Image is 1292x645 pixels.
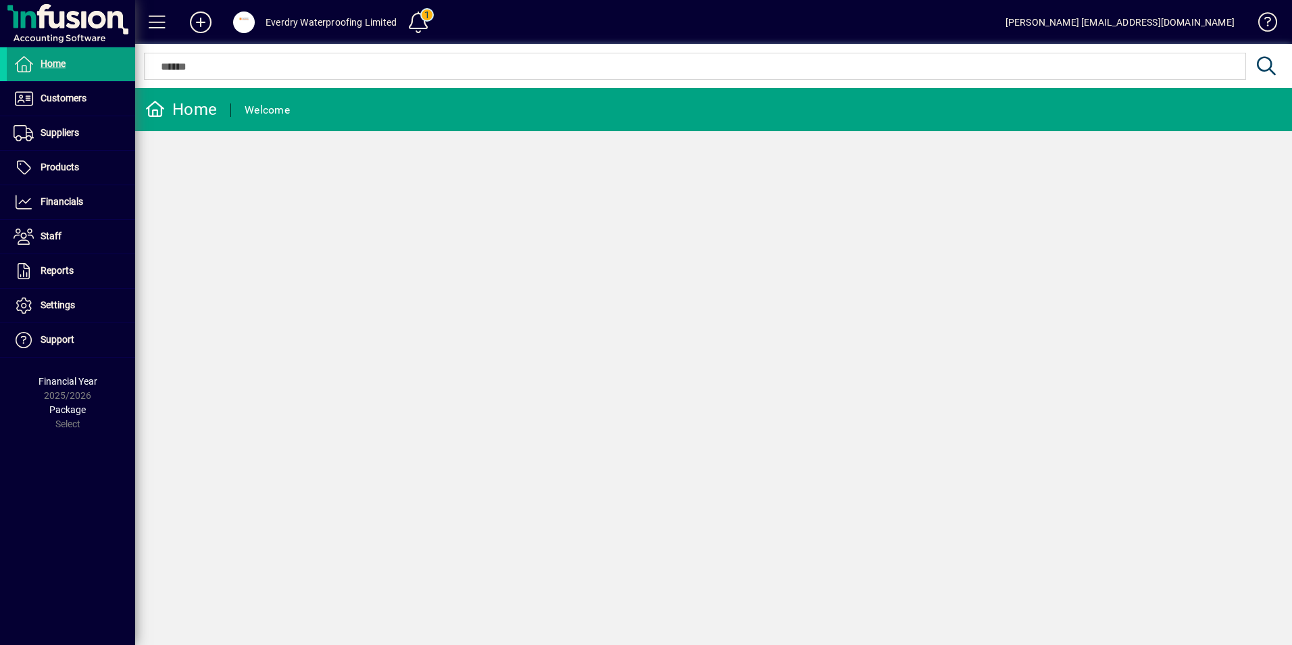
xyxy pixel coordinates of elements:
span: Staff [41,231,61,241]
a: Reports [7,254,135,288]
button: Profile [222,10,266,34]
a: Staff [7,220,135,254]
span: Support [41,334,74,345]
span: Suppliers [41,127,79,138]
div: Welcome [245,99,290,121]
div: [PERSON_NAME] [EMAIL_ADDRESS][DOMAIN_NAME] [1005,11,1235,33]
div: Everdry Waterproofing Limited [266,11,397,33]
a: Settings [7,289,135,322]
a: Knowledge Base [1248,3,1275,47]
span: Reports [41,265,74,276]
div: Home [145,99,217,120]
a: Support [7,323,135,357]
a: Customers [7,82,135,116]
a: Products [7,151,135,185]
a: Suppliers [7,116,135,150]
span: Home [41,58,66,69]
span: Package [49,404,86,415]
span: Settings [41,300,75,310]
button: Add [179,10,222,34]
a: Financials [7,185,135,219]
span: Financial Year [39,376,97,387]
span: Products [41,162,79,172]
span: Financials [41,196,83,207]
span: Customers [41,93,86,103]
